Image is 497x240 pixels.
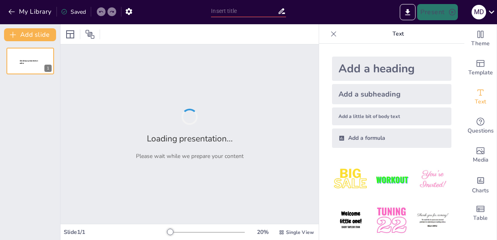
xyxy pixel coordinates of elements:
button: Present [417,4,457,20]
div: Add charts and graphs [464,170,497,199]
span: Charts [472,186,489,195]
button: M D [472,4,486,20]
p: Text [340,24,456,44]
div: Add a table [464,199,497,228]
span: Position [85,29,95,39]
div: Add text boxes [464,82,497,112]
div: 1 [44,65,52,72]
span: Single View [286,229,314,236]
button: Export to PowerPoint [400,4,416,20]
div: M D [472,5,486,19]
p: Please wait while we prepare your content [136,152,244,160]
img: 1.jpeg [332,161,370,198]
div: Add images, graphics, shapes or video [464,141,497,170]
input: Insert title [211,5,277,17]
div: 20 % [253,228,272,236]
img: 3.jpeg [414,161,451,198]
img: 4.jpeg [332,202,370,239]
img: 6.jpeg [414,202,451,239]
div: Change the overall theme [464,24,497,53]
img: 2.jpeg [373,161,410,198]
div: Add a little bit of body text [332,107,451,125]
img: 5.jpeg [373,202,410,239]
div: Add a subheading [332,84,451,104]
button: Add slide [4,28,56,41]
span: Table [473,214,488,223]
div: 1 [6,48,54,74]
div: Saved [61,8,86,16]
div: Add ready made slides [464,53,497,82]
span: Text [475,97,486,106]
button: My Library [6,5,55,18]
span: Template [468,68,493,77]
span: Questions [468,126,494,135]
div: Get real-time input from your audience [464,112,497,141]
div: Add a formula [332,128,451,148]
h2: Loading presentation... [147,133,233,144]
div: Slide 1 / 1 [64,228,167,236]
span: Theme [471,39,490,48]
div: Layout [64,28,77,41]
span: Media [473,156,489,164]
div: Add a heading [332,57,451,81]
span: Sendsteps presentation editor [20,60,38,64]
